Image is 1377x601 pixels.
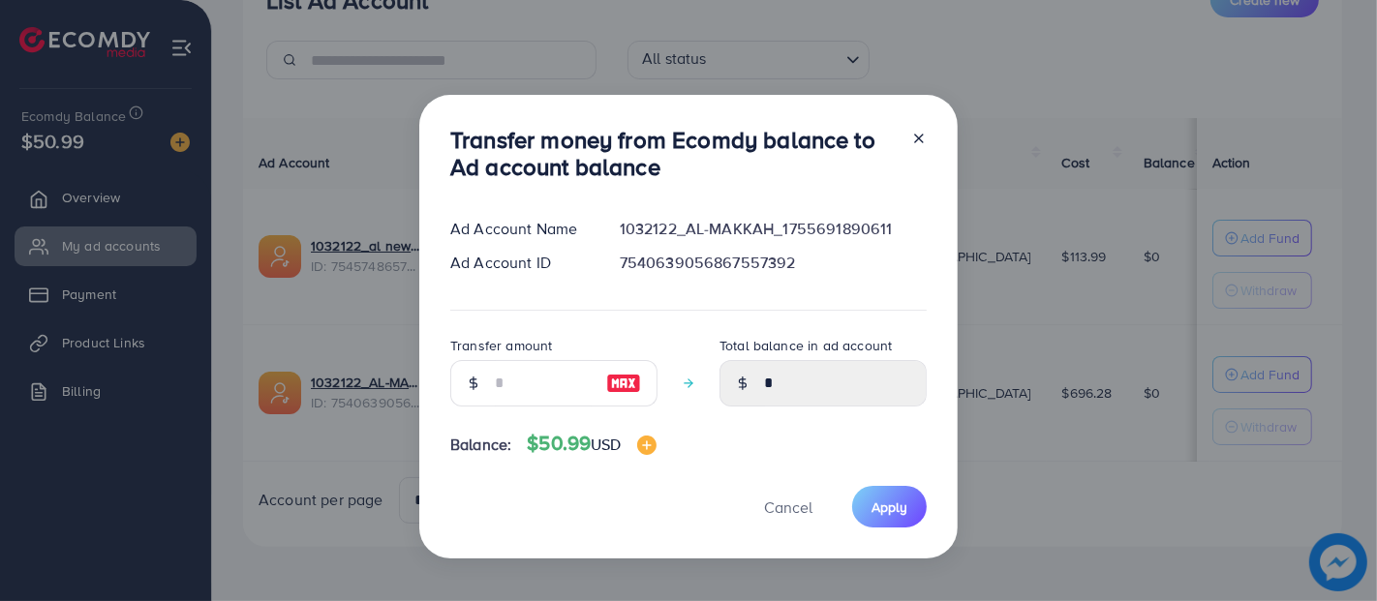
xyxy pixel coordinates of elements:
div: Ad Account ID [435,252,604,274]
label: Transfer amount [450,336,552,355]
div: 1032122_AL-MAKKAH_1755691890611 [604,218,942,240]
span: Apply [872,497,907,517]
span: Cancel [764,496,812,518]
button: Cancel [740,486,837,527]
span: USD [591,434,621,455]
div: 7540639056867557392 [604,252,942,274]
button: Apply [852,486,927,527]
label: Total balance in ad account [719,336,892,355]
h4: $50.99 [527,432,656,456]
div: Ad Account Name [435,218,604,240]
h3: Transfer money from Ecomdy balance to Ad account balance [450,126,896,182]
img: image [606,372,641,395]
span: Balance: [450,434,511,456]
img: image [637,436,657,455]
